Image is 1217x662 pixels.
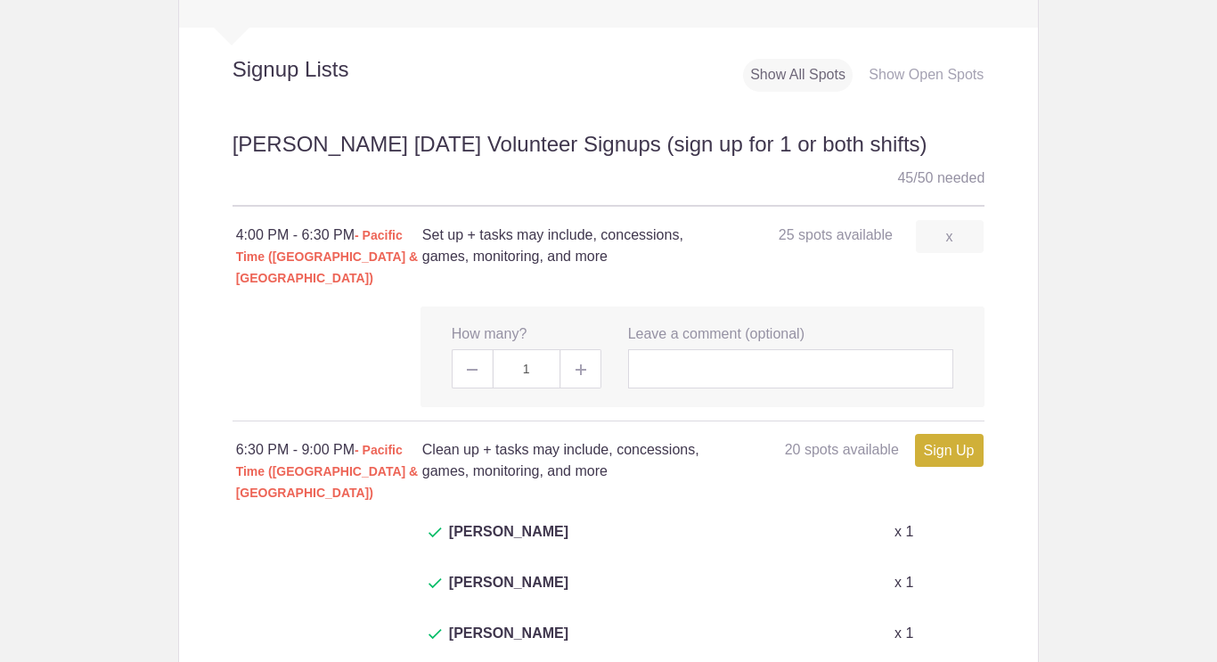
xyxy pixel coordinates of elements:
h2: [PERSON_NAME] [DATE] Volunteer Signups (sign up for 1 or both shifts) [233,129,985,207]
img: Check dark green [429,629,442,640]
img: Check dark green [429,578,442,589]
span: 25 spots available [779,227,893,242]
img: Check dark green [429,527,442,538]
h4: Set up + tasks may include, concessions, games, monitoring, and more [422,225,702,267]
span: 20 spots available [785,442,899,457]
img: Plus gray [576,364,586,375]
h2: Signup Lists [179,56,466,83]
div: 45 50 needed [897,165,984,192]
h4: Clean up + tasks may include, concessions, games, monitoring, and more [422,439,702,482]
p: x 1 [894,623,913,644]
img: Minus gray [467,369,478,371]
p: x 1 [894,572,913,593]
span: - Pacific Time ([GEOGRAPHIC_DATA] & [GEOGRAPHIC_DATA]) [236,228,419,285]
div: Show All Spots [743,59,853,92]
a: Sign Up [915,434,984,467]
div: Show Open Spots [862,59,991,92]
span: [PERSON_NAME] [449,572,568,615]
div: 4:00 PM - 6:30 PM [236,225,422,289]
span: / [913,170,917,185]
label: How many? [452,324,527,345]
label: Leave a comment (optional) [628,324,805,345]
span: [PERSON_NAME] [449,521,568,564]
p: x 1 [894,521,913,543]
span: - Pacific Time ([GEOGRAPHIC_DATA] & [GEOGRAPHIC_DATA]) [236,443,419,500]
a: x [916,220,984,253]
div: 6:30 PM - 9:00 PM [236,439,422,503]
